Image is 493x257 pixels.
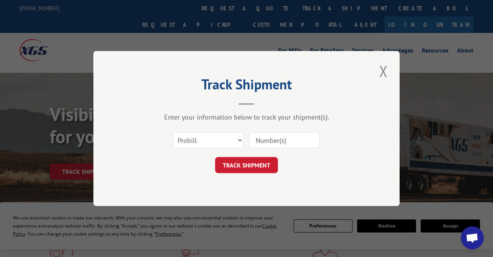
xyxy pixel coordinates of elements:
h2: Track Shipment [132,79,361,93]
button: TRACK SHIPMENT [215,157,278,173]
button: Close modal [377,61,390,82]
a: Open chat [461,226,484,249]
div: Enter your information below to track your shipment(s). [132,113,361,121]
input: Number(s) [249,132,320,148]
